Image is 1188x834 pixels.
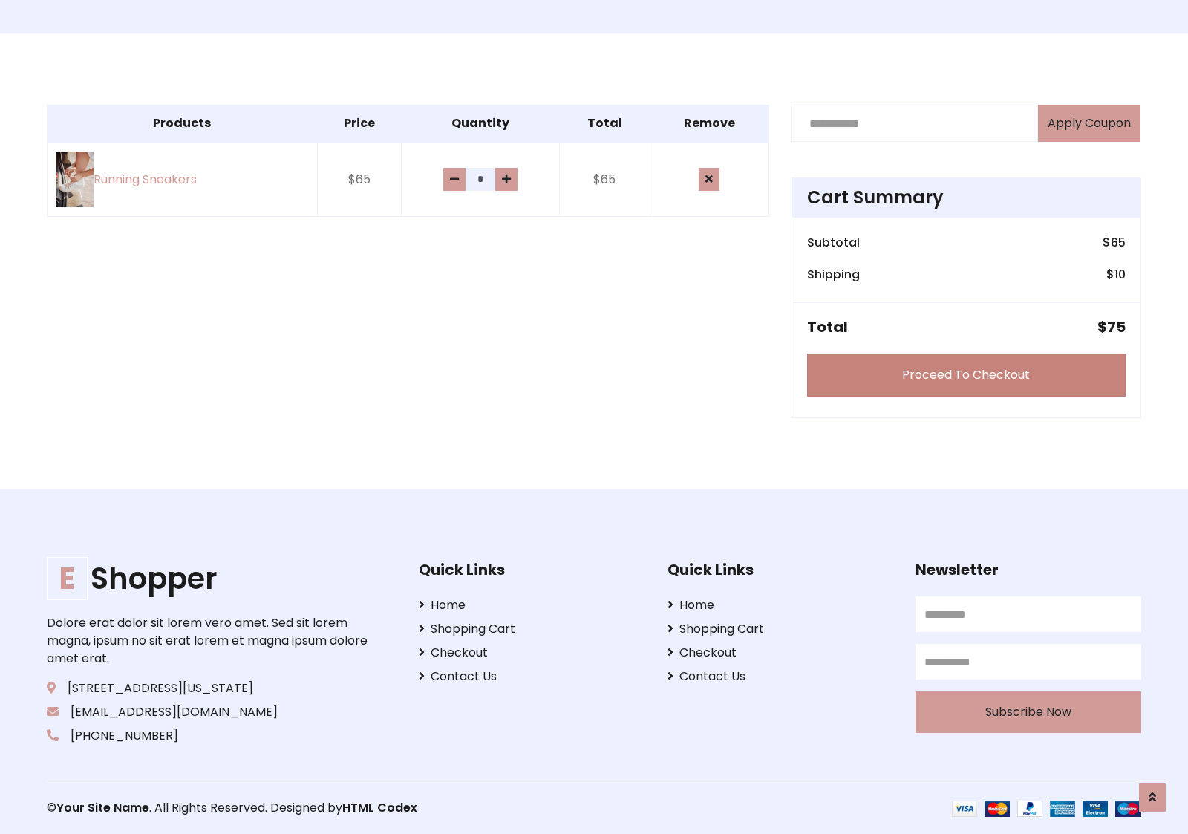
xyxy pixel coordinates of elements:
[47,703,372,721] p: [EMAIL_ADDRESS][DOMAIN_NAME]
[916,561,1141,579] h5: Newsletter
[47,614,372,668] p: Dolore erat dolor sit lorem vero amet. Sed sit lorem magna, ipsum no sit erat lorem et magna ipsu...
[916,691,1141,733] button: Subscribe Now
[317,105,402,143] th: Price
[559,142,650,217] td: $65
[419,644,644,662] a: Checkout
[342,799,417,816] a: HTML Codex
[47,727,372,745] p: [PHONE_NUMBER]
[559,105,650,143] th: Total
[807,267,860,281] h6: Shipping
[1107,316,1126,337] span: 75
[47,561,372,596] a: EShopper
[1038,105,1140,142] button: Apply Coupon
[47,680,372,697] p: [STREET_ADDRESS][US_STATE]
[47,557,88,600] span: E
[1111,234,1126,251] span: 65
[1106,267,1126,281] h6: $
[668,596,893,614] a: Home
[807,187,1126,209] h4: Cart Summary
[47,561,372,596] h1: Shopper
[1097,318,1126,336] h5: $
[668,644,893,662] a: Checkout
[419,596,644,614] a: Home
[668,561,893,579] h5: Quick Links
[419,561,644,579] h5: Quick Links
[47,799,594,817] p: © . All Rights Reserved. Designed by
[419,668,644,685] a: Contact Us
[48,105,318,143] th: Products
[807,318,848,336] h5: Total
[419,620,644,638] a: Shopping Cart
[1114,266,1126,283] span: 10
[807,354,1126,397] a: Proceed To Checkout
[807,235,860,250] h6: Subtotal
[402,105,559,143] th: Quantity
[668,668,893,685] a: Contact Us
[56,152,308,207] a: Running Sneakers
[1103,235,1126,250] h6: $
[650,105,768,143] th: Remove
[56,799,149,816] a: Your Site Name
[668,620,893,638] a: Shopping Cart
[317,142,402,217] td: $65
